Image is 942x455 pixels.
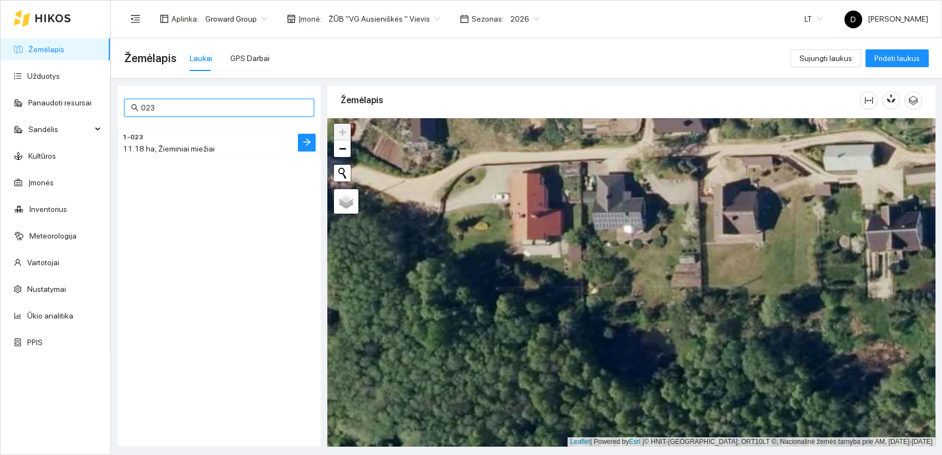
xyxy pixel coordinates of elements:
[29,231,77,240] a: Meteorologija
[339,125,346,139] span: +
[850,11,856,28] span: D
[141,102,307,114] input: Paieška
[27,311,73,320] a: Ūkio analitika
[865,49,929,67] button: Pridėti laukus
[334,140,351,157] a: Zoom out
[28,45,64,54] a: Žemėlapis
[844,14,928,23] span: [PERSON_NAME]
[334,124,351,140] a: Zoom in
[130,14,140,24] span: menu-fold
[510,11,539,27] span: 2026
[334,165,351,181] button: Initiate a new search
[287,14,296,23] span: shop
[328,11,440,27] span: ŽŪB "VG Ausieniškės " Vievis
[29,205,67,214] a: Inventorius
[123,132,143,143] span: 1-023
[27,338,43,347] a: PPIS
[230,52,270,64] div: GPS Darbai
[27,258,59,267] a: Vartotojai
[298,134,316,151] button: arrow-right
[570,438,590,446] a: Leaflet
[28,98,92,107] a: Panaudoti resursai
[568,437,935,447] div: | Powered by © HNIT-[GEOGRAPHIC_DATA]; ORT10LT ©, Nacionalinė žemės tarnyba prie AM, [DATE]-[DATE]
[865,54,929,63] a: Pridėti laukus
[339,141,346,155] span: −
[460,14,469,23] span: calendar
[642,438,644,446] span: |
[171,13,199,25] span: Aplinka :
[629,438,641,446] a: Esri
[205,11,267,27] span: Groward Group
[874,52,920,64] span: Pridėti laukus
[124,49,176,67] span: Žemėlapis
[190,52,212,64] div: Laukai
[334,189,358,214] a: Layers
[791,54,861,63] a: Sujungti laukus
[804,11,822,27] span: LT
[791,49,861,67] button: Sujungti laukus
[123,144,215,153] span: 11.18 ha, Žieminiai miežiai
[860,96,877,105] span: column-width
[799,52,852,64] span: Sujungti laukus
[298,13,322,25] span: Įmonė :
[131,104,139,112] span: search
[124,8,146,30] button: menu-fold
[28,178,54,187] a: Įmonės
[28,151,56,160] a: Kultūros
[160,14,169,23] span: layout
[28,118,92,140] span: Sandėlis
[472,13,504,25] span: Sezonas :
[27,72,60,80] a: Užduotys
[341,84,860,116] div: Žemėlapis
[27,285,66,294] a: Nustatymai
[302,138,311,148] span: arrow-right
[860,92,878,109] button: column-width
